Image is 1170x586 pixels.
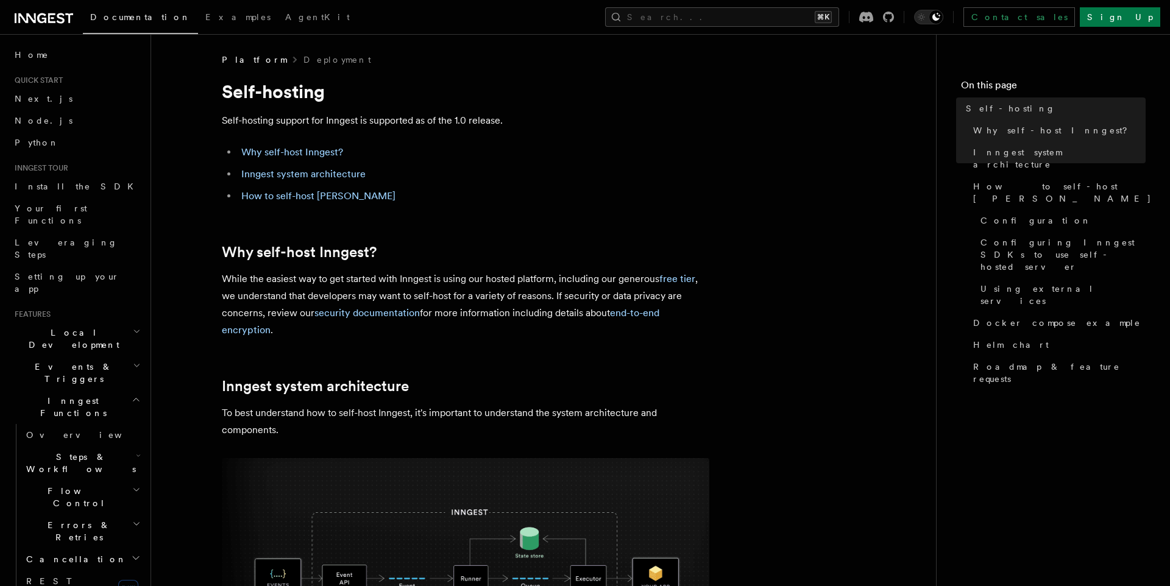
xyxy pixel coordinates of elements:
span: Home [15,49,49,61]
span: Inngest tour [10,163,68,173]
a: Examples [198,4,278,33]
a: Install the SDK [10,175,143,197]
a: Setting up your app [10,266,143,300]
span: Errors & Retries [21,519,132,543]
span: Install the SDK [15,182,141,191]
span: Flow Control [21,485,132,509]
a: Inngest system architecture [968,141,1146,175]
span: Cancellation [21,553,127,565]
span: Steps & Workflows [21,451,136,475]
a: Node.js [10,110,143,132]
p: Self-hosting support for Inngest is supported as of the 1.0 release. [222,112,709,129]
span: Configuring Inngest SDKs to use self-hosted server [980,236,1146,273]
button: Cancellation [21,548,143,570]
span: Next.js [15,94,73,104]
span: AgentKit [285,12,350,22]
span: Python [15,138,59,147]
a: Using external services [976,278,1146,312]
h4: On this page [961,78,1146,97]
p: To best understand how to self-host Inngest, it's important to understand the system architecture... [222,404,709,439]
button: Flow Control [21,480,143,514]
span: Docker compose example [973,317,1141,329]
a: security documentation [314,307,420,319]
button: Steps & Workflows [21,446,143,480]
a: Helm chart [968,334,1146,356]
a: Why self-host Inngest? [968,119,1146,141]
span: Features [10,309,51,319]
span: Platform [222,54,286,66]
span: Configuration [980,214,1091,227]
a: How to self-host [PERSON_NAME] [241,190,395,202]
a: Sign Up [1080,7,1160,27]
span: Node.js [15,116,73,125]
a: Documentation [83,4,198,34]
button: Inngest Functions [10,390,143,424]
a: Inngest system architecture [241,168,366,180]
span: Local Development [10,327,133,351]
a: Configuring Inngest SDKs to use self-hosted server [976,231,1146,278]
span: Setting up your app [15,272,119,294]
p: While the easiest way to get started with Inngest is using our hosted platform, including our gen... [222,270,709,339]
span: Overview [26,430,152,440]
span: Roadmap & feature requests [973,361,1146,385]
a: AgentKit [278,4,357,33]
button: Errors & Retries [21,514,143,548]
a: Deployment [303,54,371,66]
a: Your first Functions [10,197,143,231]
button: Search...⌘K [605,7,839,27]
button: Local Development [10,322,143,356]
kbd: ⌘K [815,11,832,23]
a: Home [10,44,143,66]
button: Toggle dark mode [914,10,943,24]
h1: Self-hosting [222,80,709,102]
a: How to self-host [PERSON_NAME] [968,175,1146,210]
a: Inngest system architecture [222,378,409,395]
button: Events & Triggers [10,356,143,390]
span: Self-hosting [966,102,1055,115]
a: Why self-host Inngest? [241,146,343,158]
span: Your first Functions [15,203,87,225]
span: How to self-host [PERSON_NAME] [973,180,1152,205]
span: Leveraging Steps [15,238,118,259]
span: Why self-host Inngest? [973,124,1136,136]
a: Contact sales [963,7,1075,27]
a: Leveraging Steps [10,231,143,266]
span: Inngest system architecture [973,146,1146,171]
span: Inngest Functions [10,395,132,419]
span: Quick start [10,76,63,85]
span: Events & Triggers [10,361,133,385]
span: Documentation [90,12,191,22]
a: free tier [659,273,695,284]
a: Overview [21,424,143,446]
a: Roadmap & feature requests [968,356,1146,390]
a: Next.js [10,88,143,110]
a: Configuration [976,210,1146,231]
a: Self-hosting [961,97,1146,119]
a: Python [10,132,143,154]
span: Examples [205,12,271,22]
span: Helm chart [973,339,1049,351]
span: Using external services [980,283,1146,307]
a: Why self-host Inngest? [222,244,377,261]
a: Docker compose example [968,312,1146,334]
